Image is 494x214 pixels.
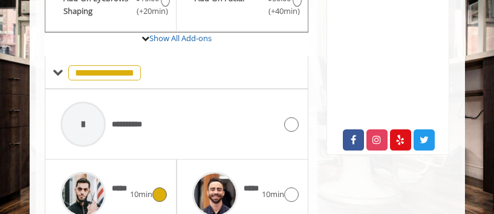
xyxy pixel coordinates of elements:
[272,5,287,18] span: (+40min )
[262,188,284,201] span: 10min
[149,33,212,44] a: Show All Add-ons
[130,188,152,201] span: 10min
[140,5,155,18] span: (+20min )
